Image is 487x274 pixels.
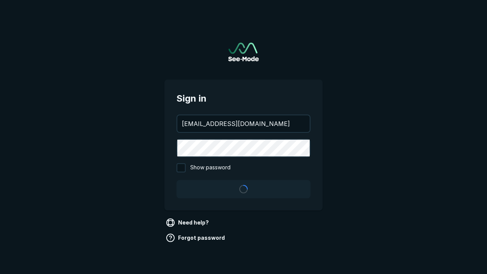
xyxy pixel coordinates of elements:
a: Go to sign in [228,43,259,61]
a: Need help? [164,217,212,229]
span: Sign in [177,92,310,105]
input: your@email.com [177,115,310,132]
a: Forgot password [164,232,228,244]
span: Show password [190,163,231,172]
img: See-Mode Logo [228,43,259,61]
